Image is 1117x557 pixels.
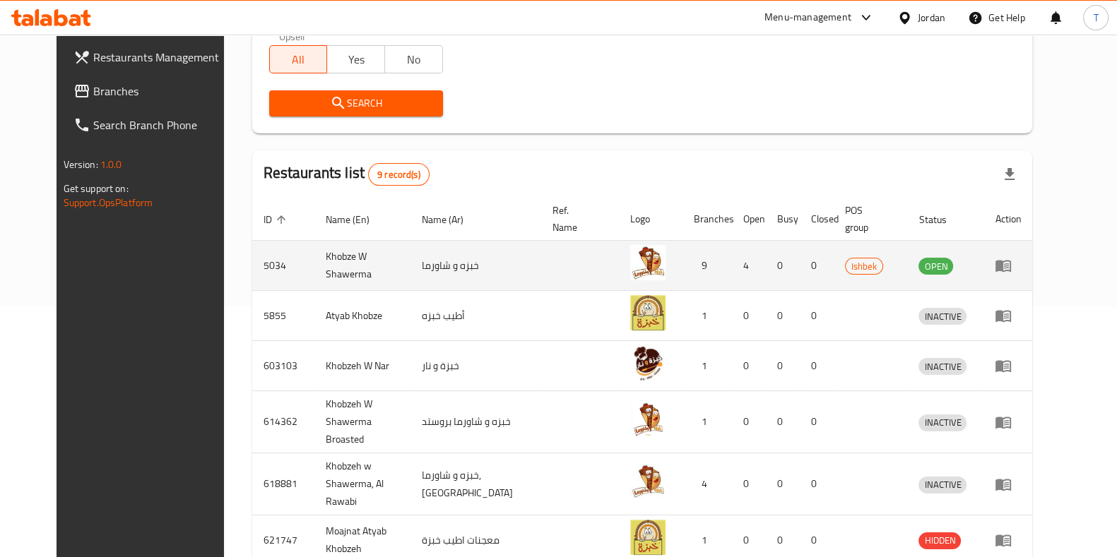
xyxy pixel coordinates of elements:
[314,291,410,341] td: Atyab Khobze
[682,198,732,241] th: Branches
[279,31,305,41] label: Upsell
[252,291,314,341] td: 5855
[993,157,1027,191] div: Export file
[252,453,314,515] td: 618881
[62,74,243,108] a: Branches
[384,45,443,73] button: No
[918,414,967,431] div: INACTIVE
[918,532,961,549] span: HIDDEN
[682,453,732,515] td: 4
[800,391,834,453] td: 0
[410,341,541,391] td: خبزة و نار
[732,291,766,341] td: 0
[280,95,432,112] span: Search
[369,168,429,181] span: 9 record(s)
[630,295,666,330] img: Atyab Khobze
[918,359,967,375] span: INACTIVE
[766,241,800,291] td: 0
[800,241,834,291] td: 0
[995,414,1021,431] div: Menu
[995,257,1021,274] div: Menu
[995,532,1021,549] div: Menu
[918,358,967,375] div: INACTIVE
[764,9,851,26] div: Menu-management
[766,391,800,453] td: 0
[732,241,766,291] td: 4
[918,258,953,275] div: OPEN
[682,391,732,453] td: 1
[333,49,379,70] span: Yes
[269,90,443,116] button: Search
[264,162,430,186] h2: Restaurants list
[766,341,800,391] td: 0
[766,453,800,515] td: 0
[732,341,766,391] td: 0
[252,241,314,291] td: 5034
[314,453,410,515] td: Khobzeh w Shawerma, Al Rawabi
[422,211,482,228] span: Name (Ar)
[800,198,834,241] th: Closed
[983,198,1032,241] th: Action
[619,198,682,241] th: Logo
[1093,10,1098,25] span: T
[682,341,732,391] td: 1
[918,477,967,493] span: INACTIVE
[845,202,890,236] span: POS group
[64,155,98,174] span: Version:
[800,341,834,391] td: 0
[391,49,437,70] span: No
[918,10,945,25] div: Jordan
[630,520,666,555] img: Moajnat Atyab Khobzeh
[918,211,964,228] span: Status
[93,49,232,66] span: Restaurants Management
[264,211,290,228] span: ID
[410,241,541,291] td: خبزه و شاورما
[326,211,388,228] span: Name (En)
[800,453,834,515] td: 0
[918,532,961,549] div: HIDDEN
[800,291,834,341] td: 0
[552,202,603,236] span: Ref. Name
[732,453,766,515] td: 0
[630,464,666,499] img: Khobzeh w Shawerma, Al Rawabi
[682,241,732,291] td: 9
[682,291,732,341] td: 1
[410,391,541,453] td: خبزه و شاورما بروستد
[276,49,322,70] span: All
[630,345,666,381] img: Khobzeh W Nar
[252,391,314,453] td: 614362
[732,391,766,453] td: 0
[732,198,766,241] th: Open
[326,45,385,73] button: Yes
[630,402,666,437] img: Khobzeh W Shawerma Broasted
[918,477,967,493] div: INACTIVE
[918,414,967,431] span: INACTIVE
[918,309,967,325] span: INACTIVE
[918,308,967,325] div: INACTIVE
[846,258,882,275] span: Ishbek
[630,245,666,280] img: Khobze W Shawerma
[410,453,541,515] td: خبزه و شاورما, [GEOGRAPHIC_DATA]
[252,341,314,391] td: 603103
[64,179,129,198] span: Get support on:
[995,307,1021,324] div: Menu
[766,198,800,241] th: Busy
[314,341,410,391] td: Khobzeh W Nar
[62,108,243,142] a: Search Branch Phone
[93,116,232,133] span: Search Branch Phone
[64,193,153,212] a: Support.OpsPlatform
[995,357,1021,374] div: Menu
[918,258,953,275] span: OPEN
[62,40,243,74] a: Restaurants Management
[368,163,430,186] div: Total records count
[269,45,328,73] button: All
[995,476,1021,493] div: Menu
[93,83,232,100] span: Branches
[314,391,410,453] td: Khobzeh W Shawerma Broasted
[766,291,800,341] td: 0
[410,291,541,341] td: أطيب خبزه
[100,155,122,174] span: 1.0.0
[314,241,410,291] td: Khobze W Shawerma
